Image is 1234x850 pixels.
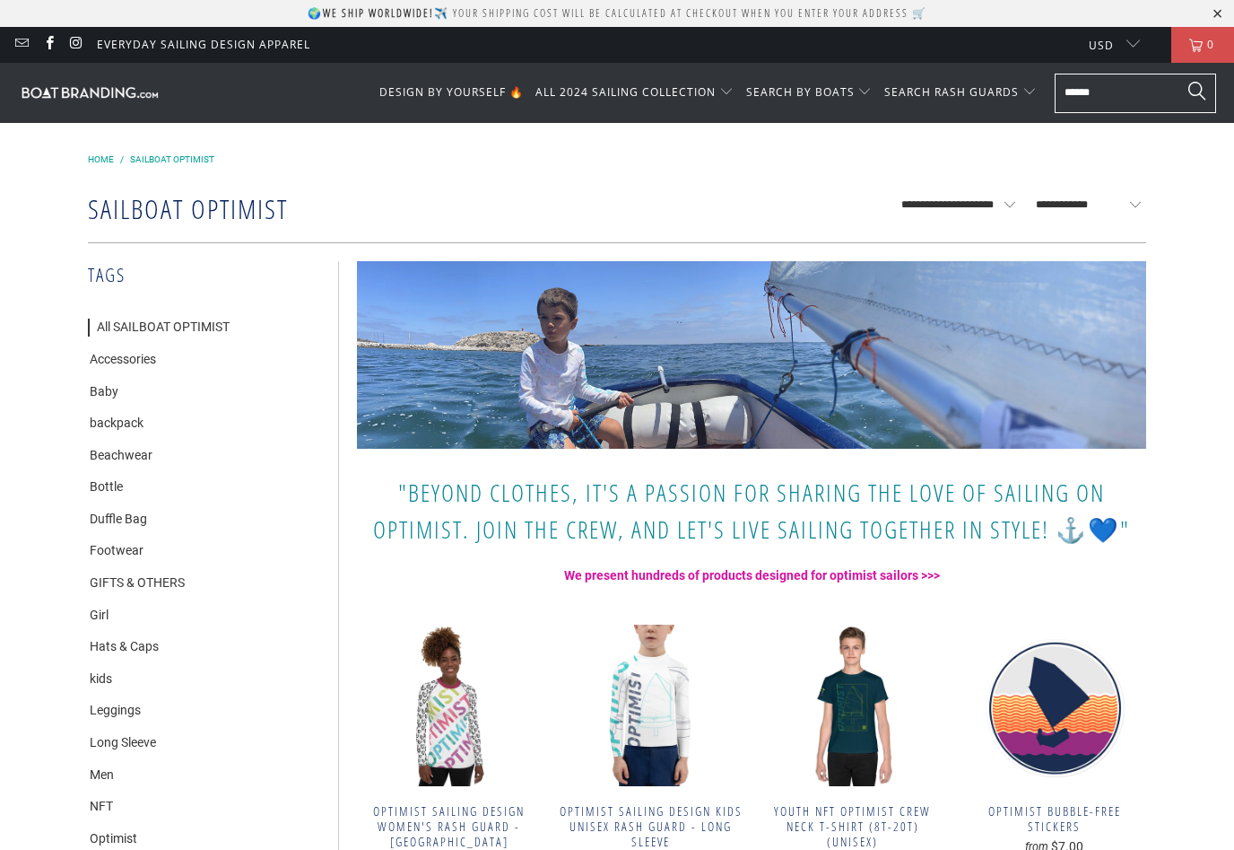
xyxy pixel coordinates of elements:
a: Bottle [88,478,123,496]
span: 0 [1203,27,1219,63]
span: / [120,154,124,164]
span: "Beyond clothes, it's a passion for sharing the love of sailing on Optimist. Join the crew, and l... [373,476,1130,546]
summary: SEARCH BY BOATS [746,72,873,114]
a: All SAILBOAT OPTIMIST [88,319,230,337]
a: NFT [88,798,113,816]
span: DESIGN BY YOURSELF 🔥 [379,84,524,100]
span: Optimist Bubble-free stickers [962,804,1146,835]
a: kids [88,670,112,688]
a: Home [88,154,114,164]
strong: We ship worldwide! [323,5,434,21]
span: Optimist sailing design Kids unisex Rash Guard - Long Sleeve [559,804,743,849]
a: Email Boatbranding [13,37,29,52]
a: Girl [88,607,109,625]
a: Beachwear [88,447,152,465]
summary: SEARCH RASH GUARDS [884,72,1037,114]
strong: We present hundreds of products designed for optimist sailors >>> [564,568,940,583]
a: Footwear [88,542,143,560]
nav: Translation missing: en.navigation.header.main_nav [379,72,1037,114]
a: 0 [1171,27,1234,63]
a: Duffle Bag [88,511,147,529]
summary: ALL 2024 SAILING COLLECTION [535,72,734,114]
a: Baby [88,383,118,401]
span: SEARCH BY BOATS [746,84,855,100]
a: Optimist [88,830,137,848]
img: Boatbranding [18,83,161,101]
a: Long Sleeve [88,734,156,752]
a: GIFTS & OTHERS [88,574,185,592]
span: ALL 2024 SAILING COLLECTION [535,84,716,100]
a: Everyday Sailing Design Apparel [97,35,310,55]
img: Boatbranding Rash Guard XS Optimist sailing design women's Rash Guard - Long Sleeve Sailing-Gift ... [357,625,541,786]
a: Men [88,767,114,784]
span: USD [1089,38,1114,53]
a: Boatbranding on Facebook [40,37,56,52]
a: Hats & Caps [88,638,159,656]
h1: SAILBOAT OPTIMIST [88,185,608,229]
a: Boatbranding on Instagram [68,37,83,52]
a: Accessories [88,351,156,369]
img: Boatbranding 5.5″×5.5″ Optimist Bubble-free stickers Sailing-Gift Regatta Yacht Sailing-Lifestyle... [962,625,1146,786]
button: USD [1074,27,1140,63]
span: Youth NFT Optimist crew neck t-shirt (8T-20T) (Unisex) [760,804,944,849]
a: backpack [88,415,143,433]
span: Optimist sailing design women's Rash Guard - [GEOGRAPHIC_DATA] [357,804,541,849]
a: DESIGN BY YOURSELF 🔥 [379,72,524,114]
span: SEARCH RASH GUARDS [884,84,1019,100]
p: 🌍 ✈️ Your shipping cost will be calculated at checkout when you enter your address 🛒 [308,5,927,21]
img: Boatbranding Rash Guard 2T Optimist sailing design Kids unisex Rash Guard - Long Sleeve Sailing-G... [559,625,743,786]
a: Leggings [88,702,141,720]
img: Boatbranding 8 Youth NFT Optimist crew neck t-shirt (8T-20T) (Unisex) Sailing-Gift Regatta Yacht ... [760,625,944,786]
a: SAILBOAT OPTIMIST [130,154,214,164]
